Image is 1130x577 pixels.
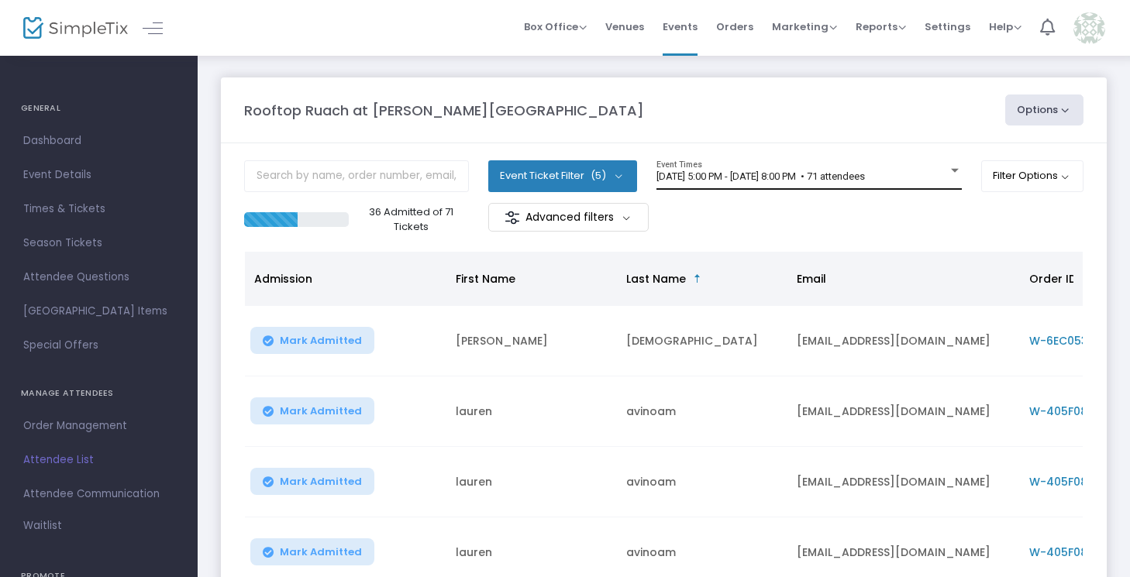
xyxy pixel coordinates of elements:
span: Attendee Communication [23,484,174,504]
span: Events [663,7,698,46]
span: First Name [456,271,515,287]
span: [GEOGRAPHIC_DATA] Items [23,301,174,321]
img: filter [505,210,520,225]
span: [DATE] 5:00 PM - [DATE] 8:00 PM • 71 attendees [656,170,865,182]
span: Email [797,271,826,287]
span: (5) [591,170,606,182]
td: lauren [446,376,617,447]
span: Attendee Questions [23,267,174,287]
span: W-405F08E2-8 [1029,474,1113,489]
span: Times & Tickets [23,199,174,219]
button: Mark Admitted [250,538,374,565]
span: Dashboard [23,131,174,151]
button: Filter Options [981,160,1084,191]
p: 36 Admitted of 71 Tickets [355,204,467,235]
span: Reports [856,19,906,34]
span: Event Details [23,165,174,185]
span: Sortable [691,273,704,285]
td: [PERSON_NAME] [446,306,617,376]
td: avinoam [617,376,787,447]
span: Orders [716,7,753,46]
span: Order ID [1029,271,1077,287]
button: Mark Admitted [250,327,374,354]
span: Order Management [23,416,174,436]
span: W-6EC0534F-5 [1029,333,1114,349]
td: lauren [446,447,617,517]
span: Mark Admitted [280,546,362,558]
span: Mark Admitted [280,476,362,488]
span: Help [989,19,1021,34]
span: Last Name [626,271,686,287]
span: Admission [254,271,312,287]
span: Mark Admitted [280,405,362,417]
td: [EMAIL_ADDRESS][DOMAIN_NAME] [787,306,1020,376]
button: Options [1005,94,1084,125]
h4: GENERAL [21,93,177,124]
m-panel-title: Rooftop Ruach at [PERSON_NAME][GEOGRAPHIC_DATA] [244,100,644,121]
span: Waitlist [23,518,62,534]
span: Box Office [524,19,587,34]
span: Season Tickets [23,233,174,253]
input: Search by name, order number, email, ip address [244,160,469,192]
span: Special Offers [23,335,174,355]
span: Marketing [772,19,837,34]
span: W-405F08E2-8 [1029,404,1113,419]
span: Mark Admitted [280,335,362,347]
m-button: Advanced filters [488,203,649,232]
button: Mark Admitted [250,397,374,424]
h4: MANAGE ATTENDEES [21,378,177,409]
td: [EMAIL_ADDRESS][DOMAIN_NAME] [787,447,1020,517]
td: [DEMOGRAPHIC_DATA] [617,306,787,376]
td: [EMAIL_ADDRESS][DOMAIN_NAME] [787,376,1020,447]
span: W-405F08E2-8 [1029,544,1113,560]
button: Mark Admitted [250,468,374,495]
button: Event Ticket Filter(5) [488,160,637,191]
span: Settings [925,7,970,46]
td: avinoam [617,447,787,517]
span: Attendee List [23,450,174,470]
span: Venues [605,7,644,46]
